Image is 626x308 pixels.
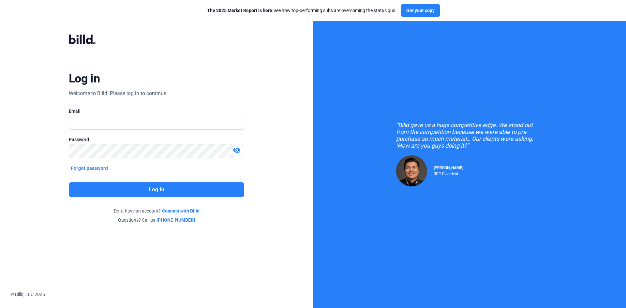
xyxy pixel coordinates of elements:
button: Forgot password [69,165,110,172]
button: Log in [69,182,244,197]
div: Password [69,136,244,143]
img: Raul Pacheco [396,155,427,186]
div: See how top-performing subs are overcoming the status quo. [207,7,397,14]
span: The 2025 Market Report is here: [207,8,274,13]
a: [PHONE_NUMBER] [156,217,195,223]
div: Don't have an account? [69,208,244,214]
div: Email [69,108,244,114]
span: [PERSON_NAME] [434,166,463,170]
div: "Billd gave us a huge competitive edge. We stood out from the competition because we were able to... [396,122,543,149]
mat-icon: visibility_off [233,146,241,154]
div: RDP Electrical [434,170,463,176]
button: Get your copy [401,4,440,17]
div: Welcome to Billd! Please log in to continue. [69,90,168,97]
a: Connect with Billd [162,208,200,214]
div: Log in [69,71,100,86]
div: Questions? Call us [69,217,244,223]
